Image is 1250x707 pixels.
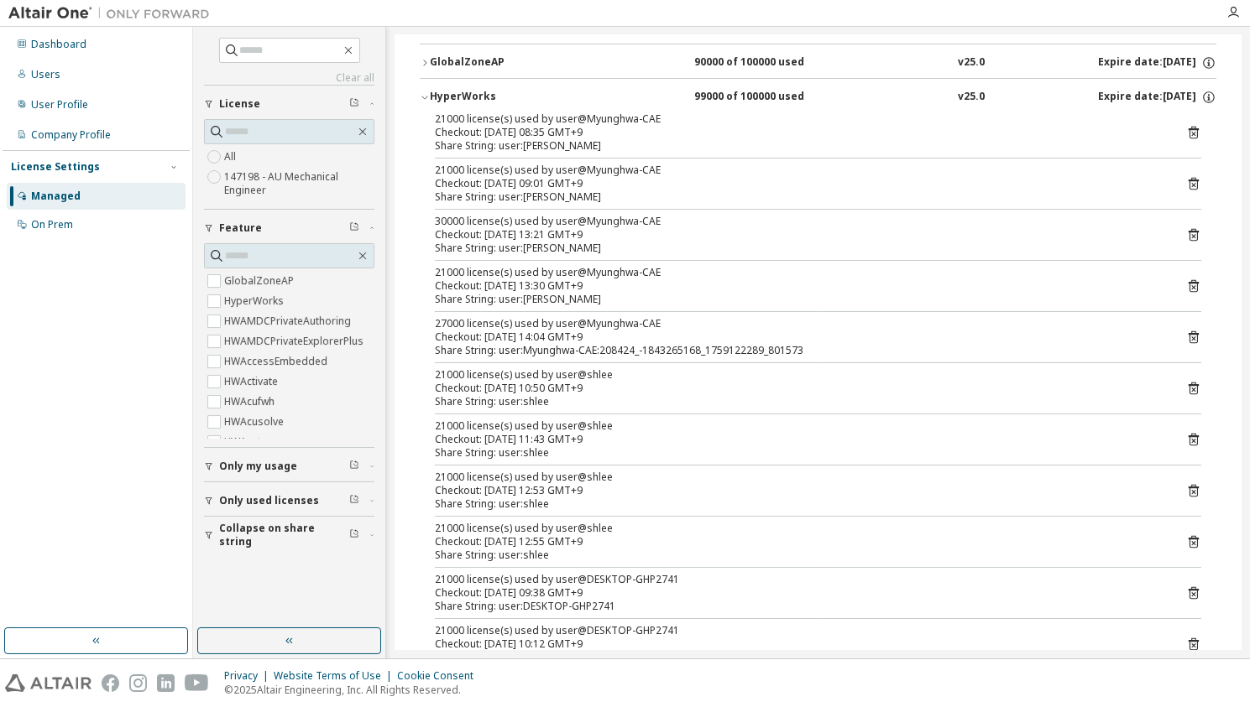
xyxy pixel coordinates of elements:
[8,5,218,22] img: Altair One
[129,674,147,692] img: instagram.svg
[435,382,1161,395] div: Checkout: [DATE] 10:50 GMT+9
[958,55,985,70] div: v25.0
[1098,55,1216,70] div: Expire date: [DATE]
[958,90,985,105] div: v25.0
[102,674,119,692] img: facebook.svg
[219,460,297,473] span: Only my usage
[435,126,1161,139] div: Checkout: [DATE] 08:35 GMT+9
[420,44,1216,81] button: GlobalZoneAP90000 of 100000 usedv25.0Expire date:[DATE]
[5,674,92,692] img: altair_logo.svg
[435,177,1161,190] div: Checkout: [DATE] 09:01 GMT+9
[435,522,1161,535] div: 21000 license(s) used by user@shlee
[435,293,1161,306] div: Share String: user:[PERSON_NAME]
[430,55,581,70] div: GlobalZoneAP
[435,317,1161,330] div: 27000 license(s) used by user@Myunghwa-CAE
[435,600,1161,613] div: Share String: user:DESKTOP-GHP2741
[435,228,1161,242] div: Checkout: [DATE] 13:21 GMT+9
[224,412,287,432] label: HWAcusolve
[224,351,331,372] label: HWAccessEmbedded
[31,218,73,231] div: On Prem
[349,97,359,111] span: Clear filter
[349,528,359,542] span: Clear filter
[274,669,397,683] div: Website Terms of Use
[420,79,1216,116] button: HyperWorks99000 of 100000 usedv25.0Expire date:[DATE]
[219,522,349,548] span: Collapse on share string
[224,683,484,697] p: © 2025 Altair Engineering, Inc. All Rights Reserved.
[224,167,374,200] label: 147198 - AU Mechanical Engineer
[435,586,1161,600] div: Checkout: [DATE] 09:38 GMT+9
[204,448,374,485] button: Only my usage
[435,190,1161,204] div: Share String: user:[PERSON_NAME]
[224,311,354,331] label: HWAMDCPrivateAuthoring
[435,330,1161,344] div: Checkout: [DATE] 14:04 GMT+9
[204,86,374,122] button: License
[435,279,1161,293] div: Checkout: [DATE] 13:30 GMT+9
[435,446,1161,460] div: Share String: user:shlee
[224,147,239,167] label: All
[349,494,359,507] span: Clear filter
[694,90,845,105] div: 99000 of 100000 used
[204,210,374,247] button: Feature
[204,517,374,554] button: Collapse on share string
[185,674,209,692] img: youtube.svg
[31,128,111,142] div: Company Profile
[435,164,1161,177] div: 21000 license(s) used by user@Myunghwa-CAE
[435,242,1161,255] div: Share String: user:[PERSON_NAME]
[224,372,281,392] label: HWActivate
[224,271,297,291] label: GlobalZoneAP
[224,291,287,311] label: HyperWorks
[435,484,1161,497] div: Checkout: [DATE] 12:53 GMT+9
[397,669,484,683] div: Cookie Consent
[31,98,88,112] div: User Profile
[435,139,1161,153] div: Share String: user:[PERSON_NAME]
[219,494,319,507] span: Only used licenses
[224,432,285,452] label: HWAcutrace
[219,221,262,235] span: Feature
[694,55,845,70] div: 90000 of 100000 used
[435,368,1161,382] div: 21000 license(s) used by user@shlee
[435,535,1161,548] div: Checkout: [DATE] 12:55 GMT+9
[157,674,175,692] img: linkedin.svg
[204,482,374,519] button: Only used licenses
[435,548,1161,562] div: Share String: user:shlee
[224,331,367,351] label: HWAMDCPrivateExplorerPlus
[435,215,1161,228] div: 30000 license(s) used by user@Myunghwa-CAE
[435,419,1161,433] div: 21000 license(s) used by user@shlee
[435,470,1161,484] div: 21000 license(s) used by user@shlee
[435,573,1161,586] div: 21000 license(s) used by user@DESKTOP-GHP2741
[349,460,359,473] span: Clear filter
[435,344,1161,357] div: Share String: user:Myunghwa-CAE:208424_-1843265168_1759122289_801573
[204,71,374,85] a: Clear all
[435,624,1161,637] div: 21000 license(s) used by user@DESKTOP-GHP2741
[11,160,100,174] div: License Settings
[349,221,359,235] span: Clear filter
[435,433,1161,446] div: Checkout: [DATE] 11:43 GMT+9
[1098,90,1216,105] div: Expire date: [DATE]
[435,266,1161,279] div: 21000 license(s) used by user@Myunghwa-CAE
[31,68,60,81] div: Users
[31,38,86,51] div: Dashboard
[435,112,1161,126] div: 21000 license(s) used by user@Myunghwa-CAE
[31,190,81,203] div: Managed
[219,97,260,111] span: License
[435,497,1161,511] div: Share String: user:shlee
[224,392,278,412] label: HWAcufwh
[430,90,581,105] div: HyperWorks
[435,395,1161,408] div: Share String: user:shlee
[435,637,1161,651] div: Checkout: [DATE] 10:12 GMT+9
[224,669,274,683] div: Privacy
